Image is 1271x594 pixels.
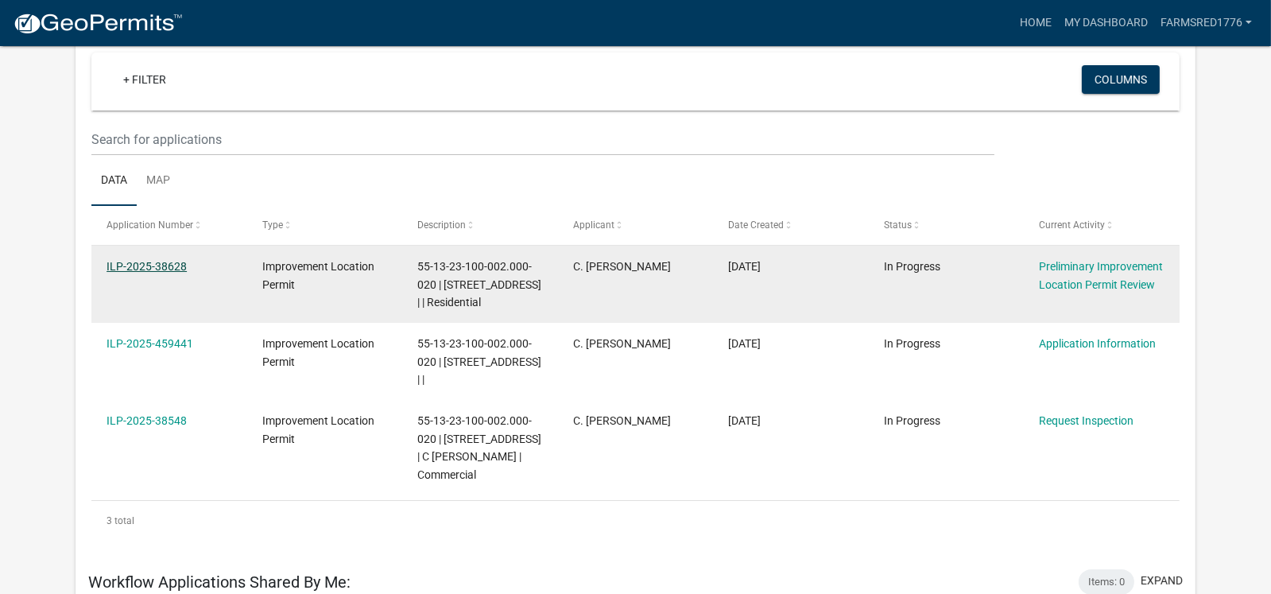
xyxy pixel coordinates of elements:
[262,414,374,445] span: Improvement Location Permit
[91,206,247,244] datatable-header-cell: Application Number
[573,337,671,350] span: C. Dean Leonard
[1141,573,1183,589] button: expand
[573,260,671,273] span: C. Dean Leonard
[1082,65,1160,94] button: Columns
[91,123,994,156] input: Search for applications
[1024,206,1180,244] datatable-header-cell: Current Activity
[88,573,351,592] h5: Workflow Applications Shared By Me:
[728,337,761,350] span: 08/05/2025
[713,206,869,244] datatable-header-cell: Date Created
[728,219,784,231] span: Date Created
[417,337,541,386] span: 55-13-23-100-002.000-020 | 1776 E MAHALASVILLE RD | |
[573,414,671,427] span: C. Dean Leonard
[1040,337,1157,350] a: Application Information
[76,24,1195,557] div: collapse
[1040,219,1106,231] span: Current Activity
[884,219,912,231] span: Status
[262,337,374,368] span: Improvement Location Permit
[869,206,1025,244] datatable-header-cell: Status
[110,65,179,94] a: + Filter
[107,414,187,427] a: ILP-2025-38548
[884,260,940,273] span: In Progress
[91,156,137,207] a: Data
[1040,260,1164,291] a: Preliminary Improvement Location Permit Review
[1154,8,1258,38] a: farmsRed1776
[1040,414,1134,427] a: Request Inspection
[728,414,761,427] span: 08/03/2025
[402,206,558,244] datatable-header-cell: Description
[91,501,1180,541] div: 3 total
[1013,8,1058,38] a: Home
[262,219,283,231] span: Type
[417,219,466,231] span: Description
[247,206,403,244] datatable-header-cell: Type
[107,337,193,350] a: ILP-2025-459441
[262,260,374,291] span: Improvement Location Permit
[1058,8,1154,38] a: My Dashboard
[417,414,541,481] span: 55-13-23-100-002.000-020 | 1776 E MAHALASVILLE RD | C Dean Leonard | Commercial
[884,414,940,427] span: In Progress
[573,219,614,231] span: Applicant
[728,260,761,273] span: 09/23/2025
[884,337,940,350] span: In Progress
[107,260,187,273] a: ILP-2025-38628
[107,219,193,231] span: Application Number
[417,260,541,309] span: 55-13-23-100-002.000-020 | 1776 E Mahalasville Road | | Residential
[137,156,180,207] a: Map
[558,206,714,244] datatable-header-cell: Applicant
